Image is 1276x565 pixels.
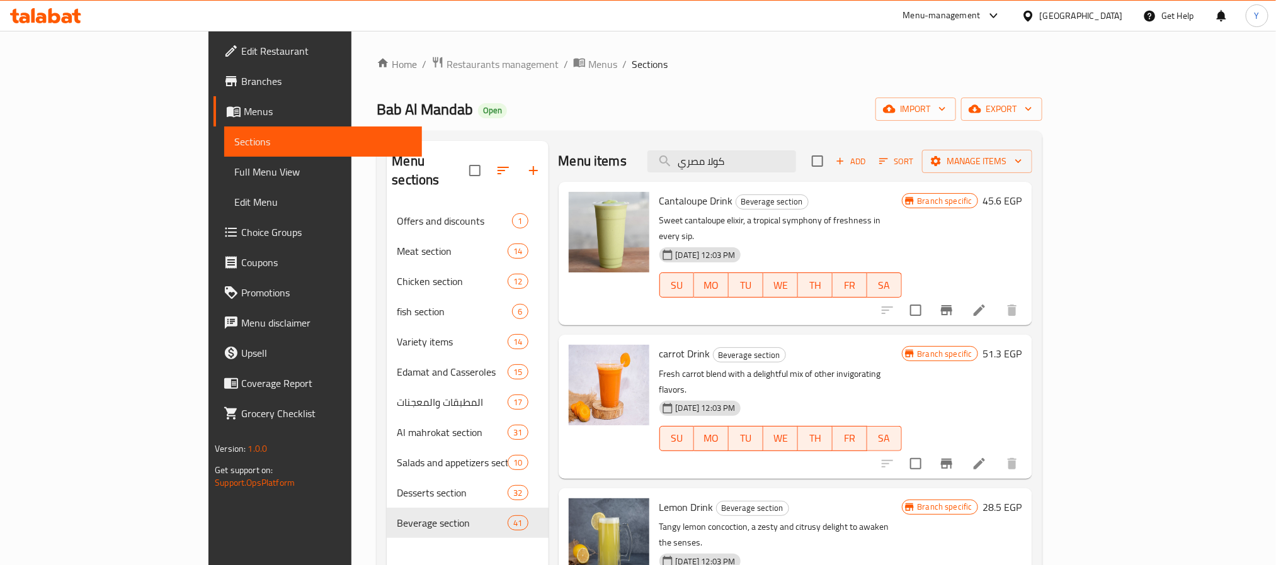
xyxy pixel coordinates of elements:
button: WE [763,426,798,451]
div: items [508,394,528,410]
h2: Menu sections [392,152,469,189]
h6: 45.6 EGP [983,192,1022,210]
span: SU [665,276,690,294]
button: Branch-specific-item [931,295,962,325]
span: Manage items [932,154,1022,169]
span: Coverage Report [241,376,411,391]
button: Add [831,152,871,171]
button: TH [798,272,833,298]
h6: 51.3 EGP [983,345,1022,362]
p: Fresh carrot blend with a delightful mix of other invigorating flavors. [659,366,902,398]
div: Chicken section12 [387,266,548,296]
span: Y [1255,9,1260,23]
h2: Menu items [559,152,627,171]
span: Branches [241,74,411,89]
span: SU [665,429,690,447]
a: Menus [573,56,617,72]
button: MO [694,272,729,298]
span: FR [838,276,862,294]
p: Tangy lemon concoction, a zesty and citrusy delight to awaken the senses. [659,519,902,551]
span: Select to update [903,297,929,323]
button: Sort [876,152,917,171]
a: Sections [224,126,421,157]
button: FR [833,272,867,298]
div: fish section [397,304,512,319]
span: Desserts section [397,485,508,500]
span: 15 [508,366,527,378]
span: carrot Drink [659,344,710,363]
a: Promotions [214,277,421,308]
button: SA [867,272,902,298]
span: Menu disclaimer [241,315,411,330]
div: Variety items14 [387,327,548,357]
span: Edamat and Casseroles [397,364,508,379]
img: carrot Drink [569,345,649,425]
button: delete [997,449,1027,479]
span: TU [734,276,758,294]
li: / [564,57,568,72]
span: 6 [513,306,527,318]
span: [DATE] 12:03 PM [671,249,741,261]
div: Menu-management [903,8,981,23]
button: Add section [518,155,549,186]
span: Add [834,154,868,169]
span: Choice Groups [241,225,411,240]
span: WE [768,276,793,294]
span: export [971,101,1032,117]
li: / [422,57,426,72]
div: Offers and discounts [397,213,512,228]
div: items [512,213,528,228]
span: Promotions [241,285,411,300]
div: Beverage section [736,194,809,210]
span: SA [872,429,897,447]
span: 12 [508,276,527,288]
a: Upsell [214,338,421,368]
span: Menus [588,57,617,72]
span: Bab Al Mandab [377,95,473,123]
span: 31 [508,427,527,439]
button: TU [729,426,763,451]
span: Al mahrokat section [397,425,508,440]
span: Beverage section [736,194,808,209]
button: SU [659,272,695,298]
span: Sort sections [488,155,518,186]
a: Menu disclaimer [214,308,421,338]
a: Grocery Checklist [214,398,421,428]
span: Salads and appetizers section [397,455,508,470]
div: Chicken section [397,274,508,289]
span: Edit Restaurant [241,43,411,59]
a: Coverage Report [214,368,421,398]
a: Support.OpsPlatform [215,474,295,491]
a: Full Menu View [224,157,421,187]
a: Edit menu item [972,303,987,318]
a: Restaurants management [431,56,559,72]
nav: Menu sections [387,201,548,543]
span: Edit Menu [234,194,411,210]
a: Branches [214,66,421,96]
div: Beverage section [716,501,789,516]
div: items [508,455,528,470]
span: Select all sections [462,157,488,184]
span: TH [803,276,828,294]
img: Cantaloupe Drink [569,192,649,272]
span: TH [803,429,828,447]
div: Meat section14 [387,236,548,266]
div: items [508,243,528,259]
span: 32 [508,487,527,499]
span: المطبقات والمعجنات [397,394,508,410]
span: Beverage section [397,515,508,530]
span: Sort items [871,152,922,171]
span: Add item [831,152,871,171]
div: Salads and appetizers section10 [387,447,548,478]
span: SA [872,276,897,294]
a: Edit Menu [224,187,421,217]
span: FR [838,429,862,447]
div: items [508,274,528,289]
span: 1.0.0 [248,440,268,457]
a: Edit menu item [972,456,987,471]
div: Edamat and Casseroles15 [387,357,548,387]
a: Coupons [214,247,421,277]
span: Version: [215,440,246,457]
